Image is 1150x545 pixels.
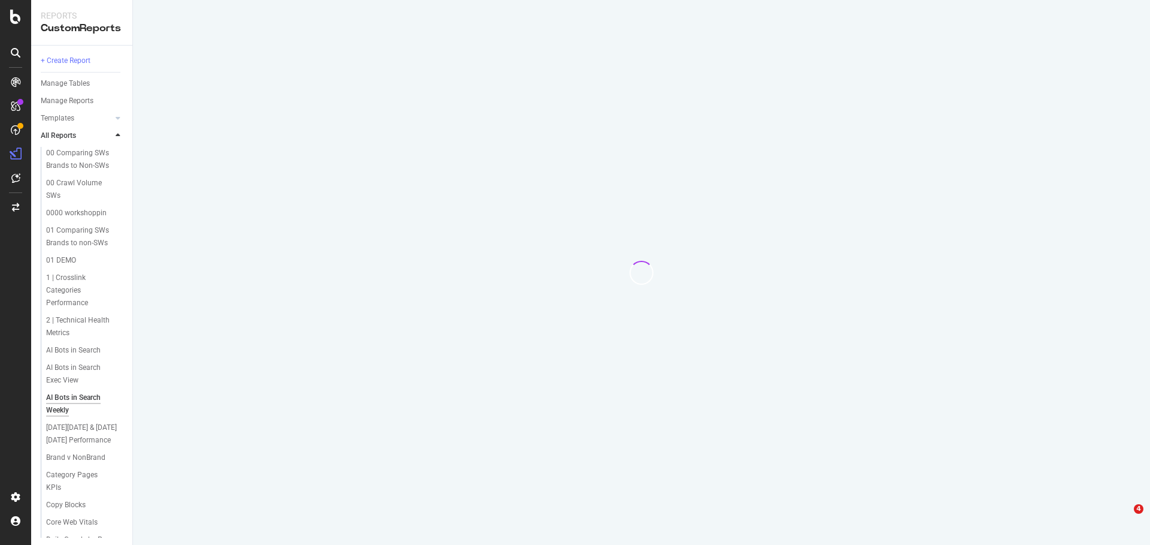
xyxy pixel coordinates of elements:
div: 1 | Crosslink Categories Performance [46,272,117,309]
div: 00 Crawl Volume SWs [46,177,113,202]
a: Core Web Vitals [46,516,124,529]
a: 01 Comparing SWs Brands to non-SWs [46,224,124,249]
a: 2 | Technical Health Metrics [46,314,124,339]
a: Brand v NonBrand [46,451,124,464]
a: Manage Tables [41,77,124,90]
a: AI Bots in Search [46,344,124,357]
div: All Reports [41,130,76,142]
div: + Create Report [41,55,90,67]
div: 00 Comparing SWs Brands to Non-SWs [46,147,117,172]
div: Copy Blocks [46,499,86,511]
div: CustomReports [41,22,123,35]
div: Manage Reports [41,95,93,107]
div: Black Friday & Cyber Monday Performance [46,421,117,447]
a: 00 Crawl Volume SWs [46,177,124,202]
a: AI Bots in Search Weekly [46,392,124,417]
iframe: Intercom live chat [1109,504,1138,533]
div: 01 DEMO [46,254,76,267]
a: 1 | Crosslink Categories Performance [46,272,124,309]
div: 01 Comparing SWs Brands to non-SWs [46,224,117,249]
a: Templates [41,112,112,125]
a: Manage Reports [41,95,124,107]
div: Category Pages KPIs [46,469,113,494]
div: Manage Tables [41,77,90,90]
a: [DATE][DATE] & [DATE][DATE] Performance [46,421,124,447]
span: 4 [1134,504,1143,514]
div: 2 | Technical Health Metrics [46,314,115,339]
a: AI Bots in Search Exec View [46,362,124,387]
div: AI Bots in Search Weekly [46,392,114,417]
div: Brand v NonBrand [46,451,105,464]
a: All Reports [41,130,112,142]
a: 00 Comparing SWs Brands to Non-SWs [46,147,124,172]
div: Reports [41,10,123,22]
a: 01 DEMO [46,254,124,267]
div: Templates [41,112,74,125]
div: AI Bots in Search [46,344,101,357]
div: 0000 workshoppin [46,207,107,219]
a: 0000 workshoppin [46,207,124,219]
a: Category Pages KPIs [46,469,124,494]
div: AI Bots in Search Exec View [46,362,115,387]
a: Copy Blocks [46,499,124,511]
a: + Create Report [41,55,124,67]
div: Core Web Vitals [46,516,98,529]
